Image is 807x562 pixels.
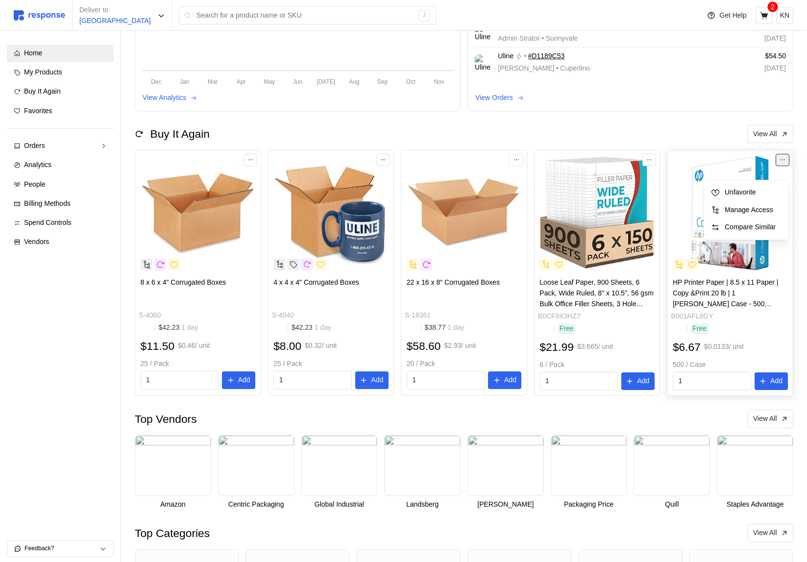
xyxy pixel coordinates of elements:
h2: $8.00 [273,339,301,354]
h2: Buy It Again [150,126,210,142]
p: Get Help [719,10,746,21]
p: Quill [634,499,710,510]
button: KN [776,7,793,24]
tspan: [DATE] [317,78,335,85]
img: svg%3e [14,10,65,21]
button: Add [621,372,655,390]
input: Qty [146,371,213,389]
img: S-18361 [407,156,522,271]
img: 711pl0ZM3HL._AC_SX466_.jpg [673,156,788,271]
span: HP Printer Paper | 8.5 x 11 Paper | Copy &Print 20 lb | 1 [PERSON_NAME] Case - 500 Sheets| 92 Bri... [673,278,779,339]
span: Analytics [24,161,51,169]
a: Home [7,45,114,62]
p: $0.0133 / unit [704,342,744,352]
p: B001AFL8GY [671,311,713,322]
tspan: Jan [180,78,189,85]
p: Centric Packaging [218,499,294,510]
button: View Orders [475,92,524,104]
tspan: Apr [237,78,246,85]
p: [PERSON_NAME] [467,499,544,510]
a: Vendors [7,233,114,251]
span: Billing Methods [24,199,71,207]
tspan: May [264,78,275,85]
span: Favorites [24,107,52,115]
p: $42.23 [158,322,198,333]
p: Add [637,376,649,387]
span: 4 x 4 x 4" Corrugated Boxes [273,278,359,286]
p: [GEOGRAPHIC_DATA] [79,16,151,26]
p: Add [504,375,516,386]
a: Analytics [7,156,114,174]
p: $54.50 [713,51,786,62]
button: Add [488,371,521,389]
input: Qty [678,372,745,390]
p: $3.665 / unit [577,342,613,352]
p: [DATE] [713,33,786,44]
button: View All [747,125,793,144]
p: View Analytics [143,93,186,103]
input: Qty [545,372,612,390]
span: 1 day [445,323,464,331]
a: My Products [7,64,114,81]
span: Spend Controls [24,219,72,226]
p: Feedback? [24,544,99,553]
p: Free [692,323,707,334]
span: 1 day [313,323,331,331]
h2: Top Categories [135,526,210,541]
p: [DATE] [713,63,786,74]
div: / [418,10,430,22]
p: 25 / Pack [141,359,256,369]
p: View All [753,414,777,424]
input: Search for a product name or SKU [196,7,414,24]
p: Packaging Price [551,499,627,510]
button: Add [755,372,788,390]
a: #D1189C53 [528,51,565,62]
p: 2 [771,1,775,12]
p: Add [770,376,783,387]
button: Feedback? [7,541,113,557]
p: Unfavorite [721,187,782,198]
p: KN [780,10,789,21]
p: $0.32 / unit [305,341,337,351]
img: b31f3a58-1761-4edb-bd19-c07a33bbabcc.png [384,435,461,496]
span: My Products [24,68,62,76]
img: 71IurvPqV9L.__AC_SX300_SY300_QL70_FMwebp_.jpg [539,156,655,271]
input: Qty [279,371,346,389]
tspan: Nov [434,78,444,85]
tspan: Aug [349,78,359,85]
img: a10eee3c-05bf-4b75-8fd0-68047755f283.png [135,435,211,496]
p: $2.93 / unit [444,341,476,351]
p: $0.46 / unit [178,341,210,351]
img: 1bd73fc4-3616-4f12-9b95-e82dd5ee50ce.png [218,435,294,496]
button: View All [747,410,793,428]
tspan: Oct [406,78,416,85]
img: S-4080 [141,156,256,271]
p: • [524,51,526,62]
img: b3edfc49-2e23-4e55-8feb-1b47f28428ae.png [717,435,793,496]
p: Landsberg [384,499,461,510]
a: Spend Controls [7,214,114,232]
p: Add [238,375,250,386]
p: $42.23 [292,322,331,333]
span: People [24,180,46,188]
img: S-4040 [273,156,389,271]
p: Deliver to [79,5,151,16]
img: Uline [475,24,491,40]
p: Compare Similar [721,222,782,233]
h2: $6.67 [673,340,701,355]
h2: $21.99 [539,340,574,355]
img: 56af10cb-0702-4cb2-9a6c-a4c31b4668da.png [551,435,627,496]
span: Home [24,49,42,57]
h2: Top Vendors [135,412,196,427]
p: Amazon [135,499,211,510]
p: Global Industrial [301,499,378,510]
p: S-4080 [139,310,161,321]
tspan: Sep [377,78,388,85]
span: Vendors [24,238,49,245]
button: Get Help [701,6,752,25]
a: Favorites [7,102,114,120]
img: a48cd04f-1024-4325-b9a5-0e8c879ec34a.png [467,435,544,496]
p: S-4040 [272,310,294,321]
p: Admin Strator Sunnyvale [498,33,578,44]
span: • [554,64,560,72]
